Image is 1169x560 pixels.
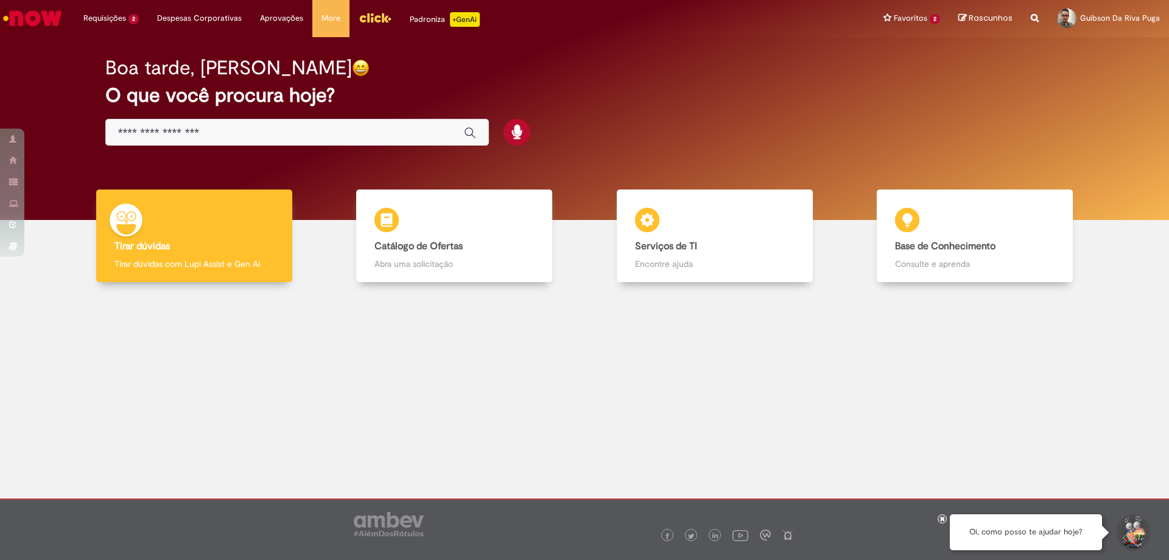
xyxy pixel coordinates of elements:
button: Iniciar Conversa de Suporte [1114,514,1151,551]
span: 2 [128,14,139,24]
b: Catálogo de Ofertas [374,240,463,252]
img: logo_footer_naosei.png [782,530,793,541]
a: Catálogo de Ofertas Abra uma solicitação [325,190,585,283]
span: Requisições [83,12,126,24]
img: logo_footer_linkedin.png [712,533,718,540]
img: click_logo_yellow_360x200.png [359,9,391,27]
img: logo_footer_twitter.png [688,533,694,539]
img: logo_footer_ambev_rotulo_gray.png [354,512,424,536]
span: Rascunhos [969,12,1013,24]
a: Rascunhos [958,13,1013,24]
img: ServiceNow [1,6,64,30]
h2: O que você procura hoje? [105,85,1064,106]
b: Base de Conhecimento [895,240,995,252]
b: Tirar dúvidas [114,240,170,252]
p: Encontre ajuda [635,258,795,270]
span: Favoritos [894,12,927,24]
b: Serviços de TI [635,240,697,252]
img: logo_footer_youtube.png [732,527,748,543]
p: +GenAi [450,12,480,27]
p: Consulte e aprenda [895,258,1055,270]
span: Aprovações [260,12,303,24]
div: Oi, como posso te ajudar hoje? [950,514,1102,550]
span: Despesas Corporativas [157,12,242,24]
div: Padroniza [410,12,480,27]
img: happy-face.png [352,59,370,77]
a: Base de Conhecimento Consulte e aprenda [845,190,1106,283]
h2: Boa tarde, [PERSON_NAME] [105,57,352,79]
a: Tirar dúvidas Tirar dúvidas com Lupi Assist e Gen Ai [64,190,325,283]
p: Abra uma solicitação [374,258,534,270]
img: logo_footer_facebook.png [664,533,670,539]
p: Tirar dúvidas com Lupi Assist e Gen Ai [114,258,274,270]
span: More [321,12,340,24]
img: logo_footer_workplace.png [760,530,771,541]
a: Serviços de TI Encontre ajuda [584,190,845,283]
span: 2 [930,14,940,24]
span: Guibson Da Riva Puga [1080,13,1160,23]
